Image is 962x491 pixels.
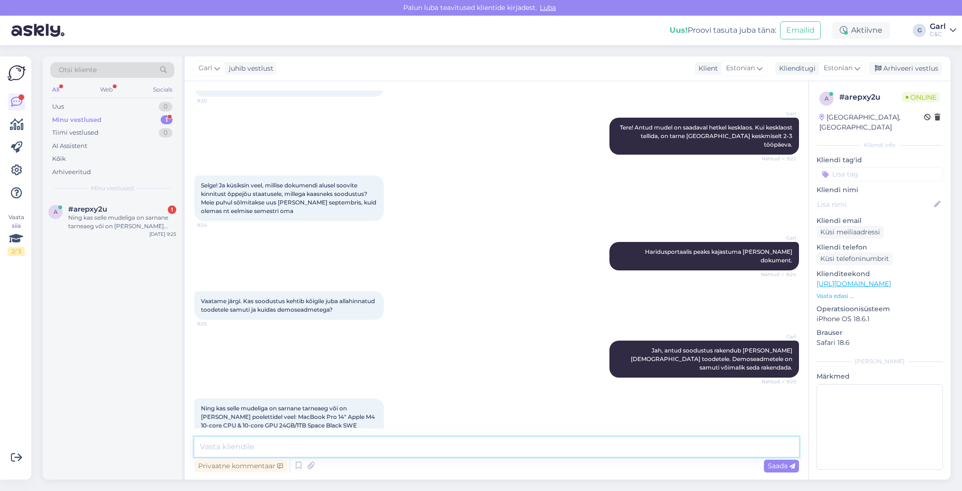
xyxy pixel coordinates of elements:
div: C&C [930,30,946,38]
span: 9:20 [197,97,233,104]
span: a [825,95,829,102]
div: Küsi meiliaadressi [817,226,884,239]
div: Arhiveeri vestlus [869,62,942,75]
div: Minu vestlused [52,115,101,125]
p: Kliendi nimi [817,185,943,195]
div: Tiimi vestlused [52,128,99,138]
div: Klienditugi [775,64,816,74]
div: Vaata siia [8,213,25,256]
b: Uus! [670,26,688,35]
input: Lisa tag [817,167,943,181]
span: Garl [761,333,796,340]
div: # arepxy2u [839,92,902,103]
span: Garl [761,110,796,117]
span: Garl [761,234,796,241]
span: Estonian [824,63,853,74]
span: Estonian [726,63,755,74]
input: Lisa nimi [817,199,932,210]
div: [PERSON_NAME] [817,357,943,366]
span: Online [902,92,940,102]
div: Proovi tasuta juba täna: [670,25,776,36]
a: GarlC&C [930,23,956,38]
span: 9:24 [197,222,233,229]
span: Garl [199,63,212,74]
img: Askly Logo [8,64,26,82]
span: Nähtud ✓ 9:24 [761,271,796,278]
span: #arepxy2u [68,205,107,213]
span: 9:25 [197,320,233,327]
span: Ning kas selle mudeliga on sarnane tarneaeg või on [PERSON_NAME] poelettidel veel: MacBook Pro 14... [201,405,376,429]
div: Klient [695,64,718,74]
div: G [913,24,926,37]
span: Saada [768,462,795,470]
div: Arhiveeritud [52,167,91,177]
div: Uus [52,102,64,111]
div: 0 [159,128,172,138]
p: Märkmed [817,371,943,381]
p: Klienditeekond [817,269,943,279]
div: Web [98,83,115,96]
span: Minu vestlused [91,184,134,193]
span: Jah, antud soodustus rakendub [PERSON_NAME] [DEMOGRAPHIC_DATA] toodetele. Demoseadmetele on samut... [631,347,794,371]
p: Kliendi email [817,216,943,226]
div: AI Assistent [52,141,87,151]
p: Brauser [817,328,943,338]
div: Kliendi info [817,141,943,149]
div: [GEOGRAPHIC_DATA], [GEOGRAPHIC_DATA] [819,112,924,132]
div: Privaatne kommentaar [194,460,287,472]
div: Ning kas selle mudeliga on sarnane tarneaeg või on [PERSON_NAME] poelettidel veel: MacBook Pro 14... [68,213,176,231]
span: Haridusportaalis peaks kajastuma [PERSON_NAME] dokument. [645,248,794,264]
p: Operatsioonisüsteem [817,304,943,314]
div: All [50,83,61,96]
p: Safari 18.6 [817,338,943,348]
div: 2 / 3 [8,247,25,256]
p: iPhone OS 18.6.1 [817,314,943,324]
div: 0 [159,102,172,111]
button: Emailid [780,21,821,39]
div: [DATE] 9:25 [149,231,176,238]
p: Kliendi tag'id [817,155,943,165]
div: Kõik [52,154,66,164]
span: Nähtud ✓ 9:25 [761,378,796,385]
div: 1 [168,205,176,214]
div: Aktiivne [832,22,890,39]
p: Kliendi telefon [817,242,943,252]
span: Vaatame järgi. Kas soodustus kehtib kõigile juba allahinnatud toodetele samuti ja kuidas demosead... [201,297,376,313]
div: Garl [930,23,946,30]
a: [URL][DOMAIN_NAME] [817,279,891,288]
span: Luba [537,3,559,12]
div: Socials [151,83,174,96]
div: juhib vestlust [225,64,273,74]
span: a [54,208,58,215]
span: Tere! Antud mudel on saadaval hetkel kesklaos. Kui kesklaost tellida, on tarne [GEOGRAPHIC_DATA] ... [620,124,794,148]
div: Küsi telefoninumbrit [817,252,893,265]
span: Nähtud ✓ 9:22 [761,155,796,162]
span: Otsi kliente [59,65,97,75]
div: 1 [161,115,172,125]
span: Selge! Ja küsiksin veel, millise dokumendi alusel soovite kinnitust õppejõu staatusele, millega k... [201,182,378,214]
p: Vaata edasi ... [817,292,943,300]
